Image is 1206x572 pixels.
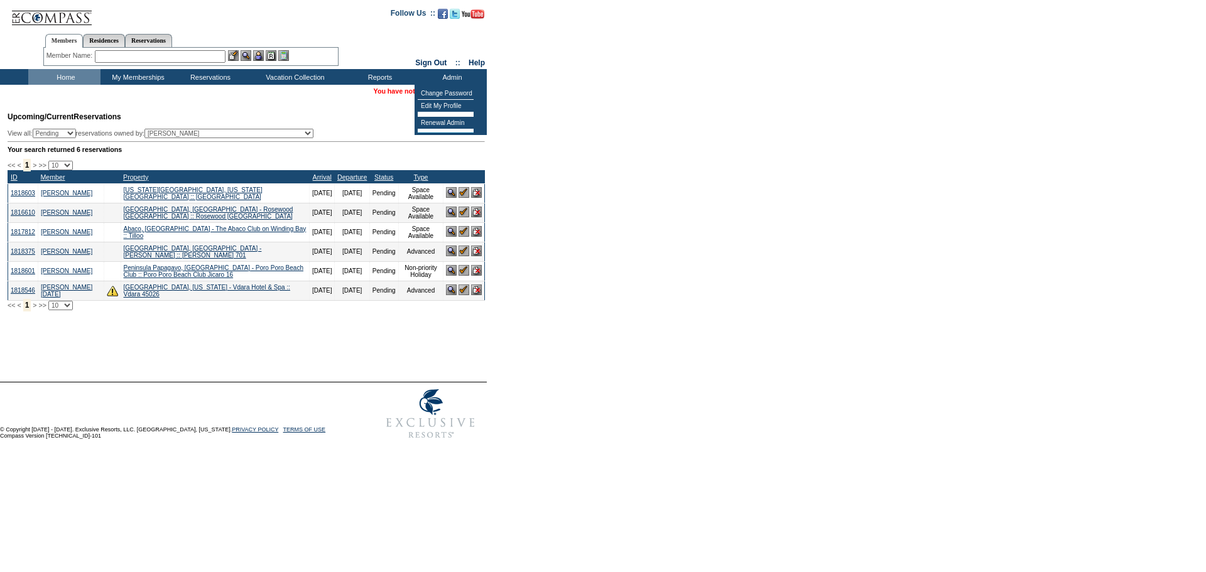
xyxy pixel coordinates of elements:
[342,69,415,85] td: Reports
[46,50,95,61] div: Member Name:
[124,206,293,220] a: [GEOGRAPHIC_DATA], [GEOGRAPHIC_DATA] - Rosewood [GEOGRAPHIC_DATA] :: Rosewood [GEOGRAPHIC_DATA]
[335,281,369,300] td: [DATE]
[438,13,448,20] a: Become our fan on Facebook
[391,8,435,23] td: Follow Us ::
[228,50,239,61] img: b_edit.gif
[446,284,457,295] img: View Reservation
[446,226,457,237] img: View Reservation
[337,173,367,181] a: Departure
[369,183,398,203] td: Pending
[41,267,92,274] a: [PERSON_NAME]
[8,161,15,169] span: <<
[459,207,469,217] img: Confirm Reservation
[459,246,469,256] img: Confirm Reservation
[462,13,484,20] a: Subscribe to our YouTube Channel
[11,267,35,274] a: 1818601
[438,9,448,19] img: Become our fan on Facebook
[33,161,36,169] span: >
[8,129,319,138] div: View all: reservations owned by:
[415,69,487,85] td: Admin
[462,9,484,19] img: Subscribe to our YouTube Channel
[107,285,118,296] img: There are insufficient days and/or tokens to cover this reservation
[398,242,443,261] td: Advanced
[446,246,457,256] img: View Reservation
[124,186,263,200] a: [US_STATE][GEOGRAPHIC_DATA], [US_STATE][GEOGRAPHIC_DATA] :: [GEOGRAPHIC_DATA]
[413,173,428,181] a: Type
[173,69,245,85] td: Reservations
[374,87,487,95] span: You have not yet chosen a member.
[446,187,457,198] img: View Reservation
[369,261,398,281] td: Pending
[11,248,35,255] a: 1818375
[418,117,474,129] td: Renewal Admin
[45,34,84,48] a: Members
[41,209,92,216] a: [PERSON_NAME]
[309,242,334,261] td: [DATE]
[313,173,332,181] a: Arrival
[278,50,289,61] img: b_calculator.gif
[415,58,447,67] a: Sign Out
[124,264,303,278] a: Peninsula Papagayo, [GEOGRAPHIC_DATA] - Poro Poro Beach Club :: Poro Poro Beach Club Jicaro 16
[309,281,334,300] td: [DATE]
[232,426,278,433] a: PRIVACY POLICY
[471,207,482,217] img: Cancel Reservation
[124,225,307,239] a: Abaco, [GEOGRAPHIC_DATA] - The Abaco Club on Winding Bay :: Tilloo
[369,203,398,222] td: Pending
[459,284,469,295] img: Confirm Reservation
[469,58,485,67] a: Help
[398,281,443,300] td: Advanced
[38,161,46,169] span: >>
[450,9,460,19] img: Follow us on Twitter
[398,203,443,222] td: Space Available
[309,222,334,242] td: [DATE]
[28,69,100,85] td: Home
[471,246,482,256] img: Cancel Reservation
[241,50,251,61] img: View
[33,301,36,309] span: >
[459,187,469,198] img: Confirm Reservation
[459,265,469,276] img: Confirm Reservation
[446,265,457,276] img: View Reservation
[8,301,15,309] span: <<
[335,183,369,203] td: [DATE]
[23,159,31,171] span: 1
[17,161,21,169] span: <
[369,222,398,242] td: Pending
[40,173,65,181] a: Member
[41,229,92,235] a: [PERSON_NAME]
[11,173,18,181] a: ID
[41,190,92,197] a: [PERSON_NAME]
[309,261,334,281] td: [DATE]
[11,229,35,235] a: 1817812
[335,242,369,261] td: [DATE]
[11,190,35,197] a: 1818603
[471,265,482,276] img: Cancel Reservation
[17,301,21,309] span: <
[398,261,443,281] td: Non-priority Holiday
[124,245,262,259] a: [GEOGRAPHIC_DATA], [GEOGRAPHIC_DATA] - [PERSON_NAME] :: [PERSON_NAME] 701
[374,173,393,181] a: Status
[38,301,46,309] span: >>
[418,87,474,100] td: Change Password
[8,112,73,121] span: Upcoming/Current
[335,203,369,222] td: [DATE]
[41,248,92,255] a: [PERSON_NAME]
[309,203,334,222] td: [DATE]
[374,382,487,445] img: Exclusive Resorts
[471,284,482,295] img: Cancel Reservation
[335,222,369,242] td: [DATE]
[471,187,482,198] img: Cancel Reservation
[124,284,290,298] a: [GEOGRAPHIC_DATA], [US_STATE] - Vdara Hotel & Spa :: Vdara 45026
[450,13,460,20] a: Follow us on Twitter
[471,226,482,237] img: Cancel Reservation
[309,183,334,203] td: [DATE]
[125,34,172,47] a: Reservations
[459,226,469,237] img: Confirm Reservation
[123,173,148,181] a: Property
[23,299,31,311] span: 1
[446,207,457,217] img: View Reservation
[335,261,369,281] td: [DATE]
[253,50,264,61] img: Impersonate
[8,112,121,121] span: Reservations
[398,183,443,203] td: Space Available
